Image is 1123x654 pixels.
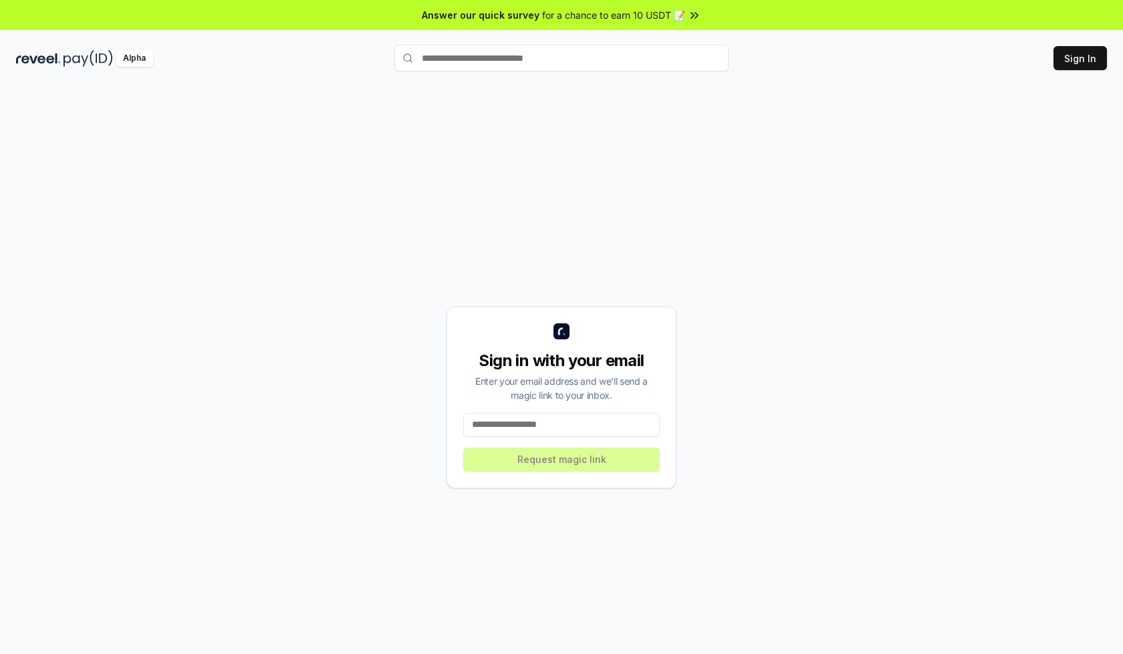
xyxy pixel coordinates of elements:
[553,323,570,339] img: logo_small
[542,8,685,22] span: for a chance to earn 10 USDT 📝
[64,50,113,67] img: pay_id
[116,50,153,67] div: Alpha
[16,50,61,67] img: reveel_dark
[1053,46,1107,70] button: Sign In
[463,374,660,402] div: Enter your email address and we’ll send a magic link to your inbox.
[463,350,660,371] div: Sign in with your email
[422,8,539,22] span: Answer our quick survey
